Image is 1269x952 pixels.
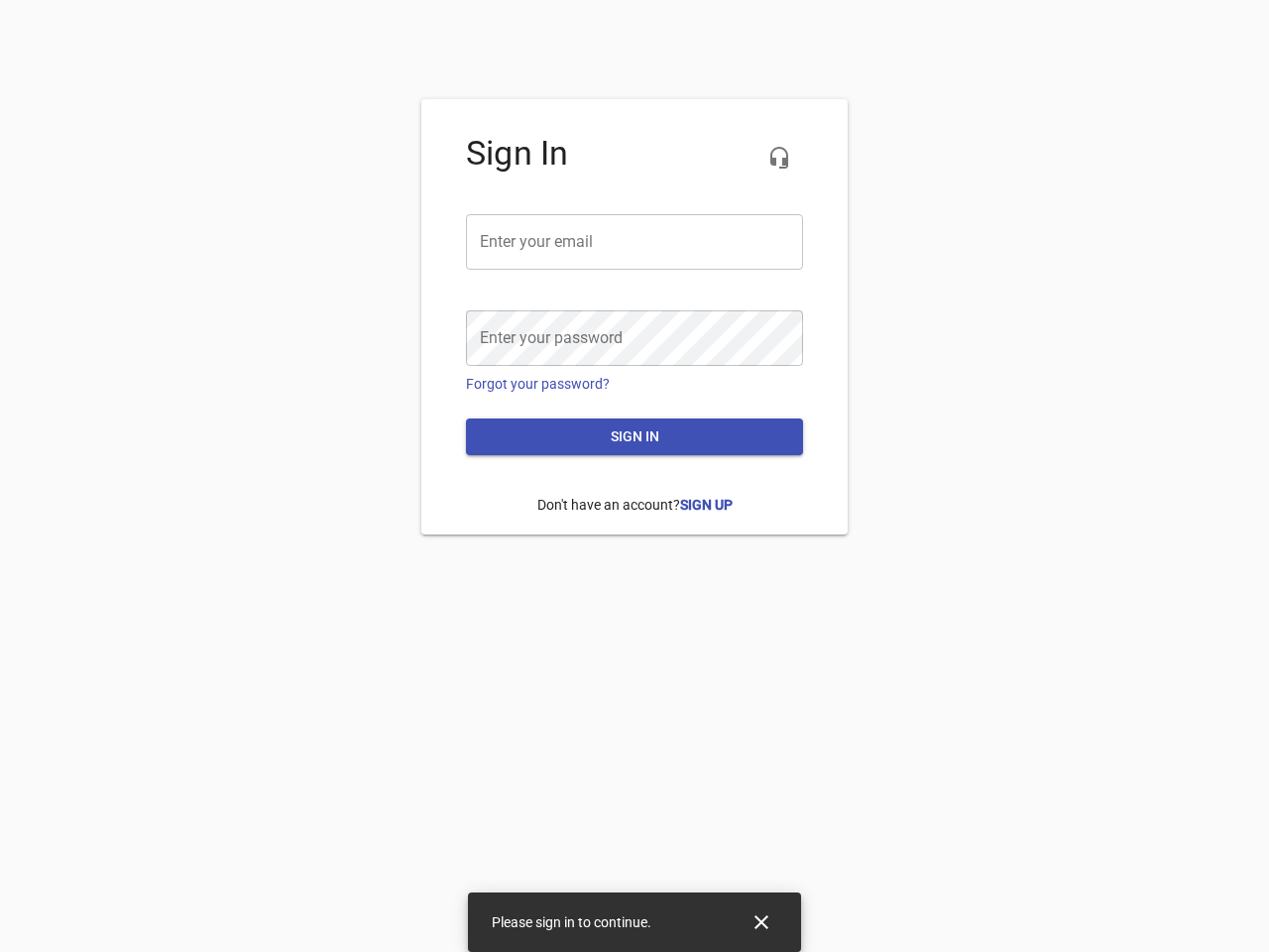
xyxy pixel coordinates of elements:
p: Don't have an account? [466,480,803,531]
span: Please sign in to continue. [492,914,651,930]
button: Close [738,898,785,946]
a: Sign Up [680,497,733,513]
h4: Sign In [466,134,803,174]
a: Forgot your password? [466,376,610,392]
span: Sign in [482,424,787,449]
button: Sign in [466,418,803,455]
button: Live Chat [755,134,803,181]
